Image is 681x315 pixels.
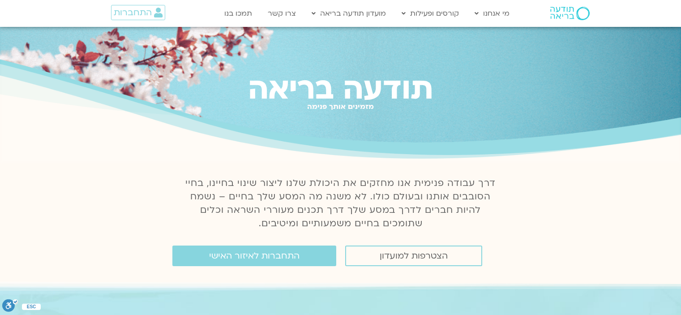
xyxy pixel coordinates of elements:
span: הצטרפות למועדון [380,251,448,261]
a: הצטרפות למועדון [345,246,482,266]
span: התחברות [114,8,152,17]
span: התחברות לאיזור האישי [209,251,300,261]
a: התחברות לאיזור האישי [172,246,336,266]
a: התחברות [111,5,165,20]
a: מי אנחנו [470,5,514,22]
a: צרו קשר [263,5,300,22]
a: קורסים ופעילות [397,5,463,22]
img: תודעה בריאה [550,7,590,20]
a: תמכו בנו [220,5,257,22]
a: מועדון תודעה בריאה [307,5,390,22]
p: דרך עבודה פנימית אנו מחזקים את היכולת שלנו ליצור שינוי בחיינו, בחיי הסובבים אותנו ובעולם כולו. לא... [180,177,501,230]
